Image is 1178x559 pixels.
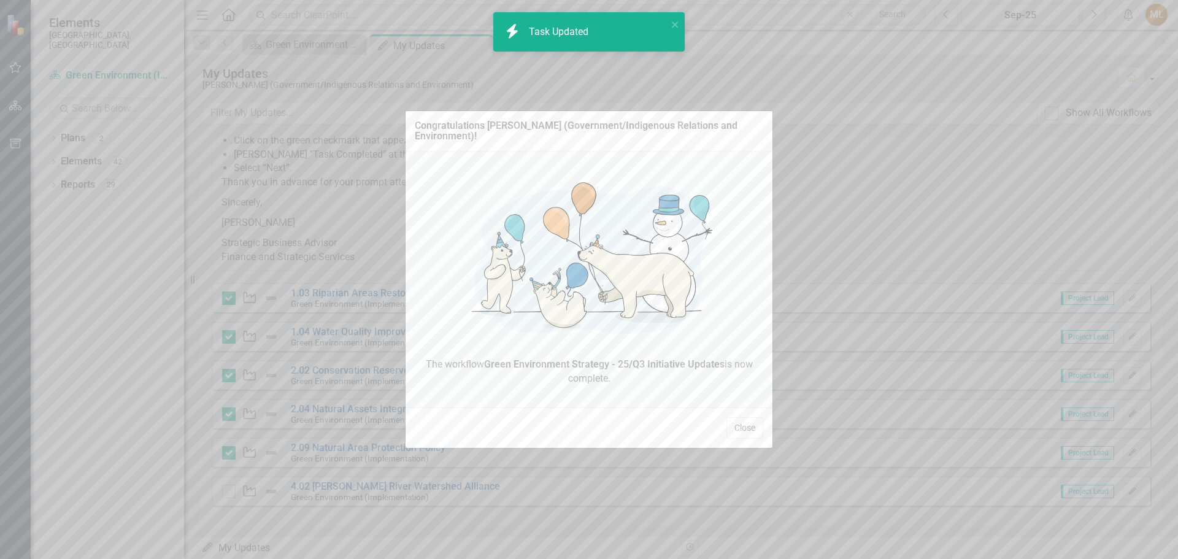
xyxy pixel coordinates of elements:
strong: Green Environment Strategy - 25/Q3 Initiative Updates [484,358,725,370]
div: Congratulations [PERSON_NAME] (Government/Indigenous Relations and Environment)! [415,120,763,142]
img: Congratulations [450,161,728,358]
span: The workflow is now complete. [415,358,763,386]
div: Task Updated [529,25,591,39]
button: Close [726,417,763,439]
button: close [671,17,680,31]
